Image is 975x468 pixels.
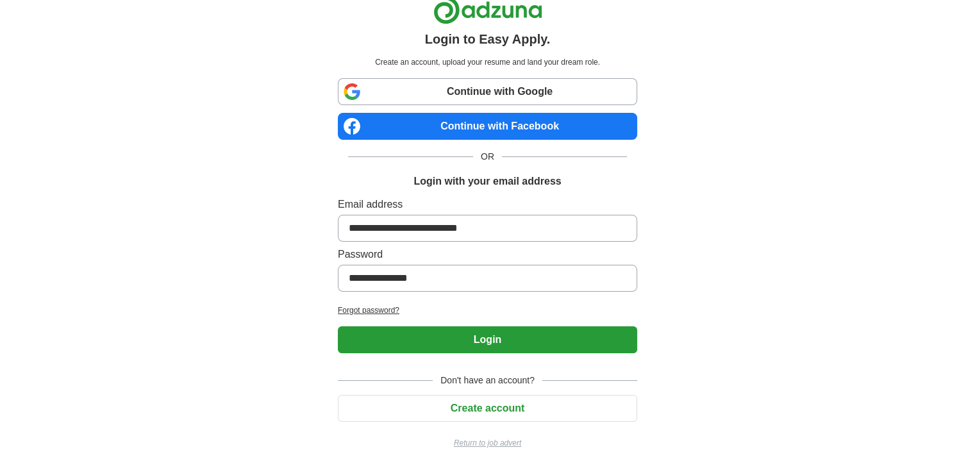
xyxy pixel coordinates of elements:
[473,150,502,163] span: OR
[338,305,637,316] a: Forgot password?
[413,174,561,189] h1: Login with your email address
[425,29,551,49] h1: Login to Easy Apply.
[340,56,635,68] p: Create an account, upload your resume and land your dream role.
[338,326,637,353] button: Login
[338,395,637,422] button: Create account
[338,197,637,212] label: Email address
[338,437,637,449] a: Return to job advert
[338,113,637,140] a: Continue with Facebook
[338,78,637,105] a: Continue with Google
[338,247,637,262] label: Password
[433,374,542,387] span: Don't have an account?
[338,403,637,414] a: Create account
